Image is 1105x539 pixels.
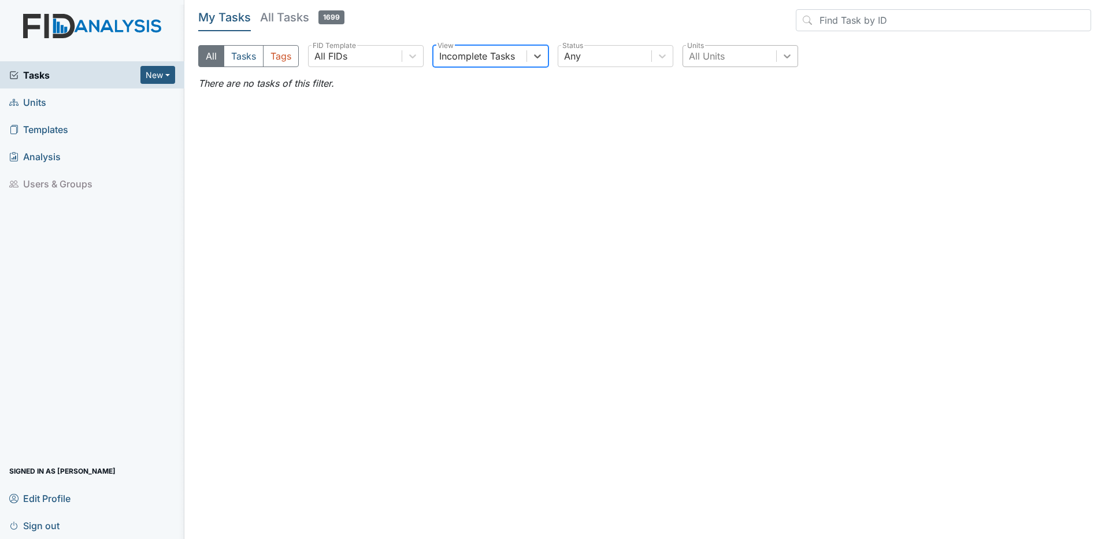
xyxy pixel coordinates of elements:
span: 1699 [318,10,344,24]
div: Incomplete Tasks [439,49,515,63]
span: Signed in as [PERSON_NAME] [9,462,116,480]
button: New [140,66,175,84]
div: Any [564,49,581,63]
a: Tasks [9,68,140,82]
span: Sign out [9,516,60,534]
em: There are no tasks of this filter. [198,77,334,89]
span: Analysis [9,147,61,165]
span: Units [9,93,46,111]
button: Tasks [224,45,264,67]
span: Edit Profile [9,489,71,507]
span: Templates [9,120,68,138]
h5: All Tasks [260,9,344,25]
input: Find Task by ID [796,9,1091,31]
div: All FIDs [314,49,347,63]
button: Tags [263,45,299,67]
h5: My Tasks [198,9,251,25]
div: All Units [689,49,725,63]
button: All [198,45,224,67]
div: Type filter [198,45,299,67]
